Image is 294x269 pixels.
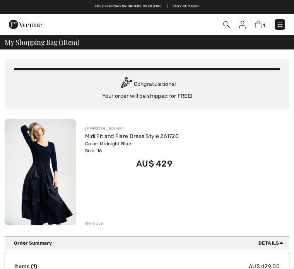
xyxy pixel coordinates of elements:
a: Midi Fit and Flare Dress Style 261720 [85,133,179,140]
img: Congratulation2.svg [118,77,134,92]
div: Order Summary [14,240,286,247]
img: Menu [276,20,284,28]
img: Shopping Bag [255,21,262,28]
img: Midi Fit and Flare Dress Style 261720 [5,119,76,225]
span: My Shopping Bag ( Item) [5,39,79,46]
div: Congratulations! Your order will be shipped for FREE! [14,77,280,100]
span: 1 [263,22,265,28]
a: Free shipping on orders over $180 [95,4,162,9]
a: 1ère Avenue [9,21,42,27]
img: My Info [239,21,246,29]
img: 1ère Avenue [9,17,42,32]
a: 1 [255,20,265,29]
div: Color: Midnight Blue Size: 16 [85,140,179,154]
a: Easy Returns [173,4,199,9]
img: Search [223,21,230,28]
span: | [167,4,168,9]
div: Remove [85,220,104,227]
span: AU$ 429 [136,158,173,169]
div: [PERSON_NAME] [85,125,179,132]
span: 1 [61,37,63,46]
span: Details [258,240,286,247]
